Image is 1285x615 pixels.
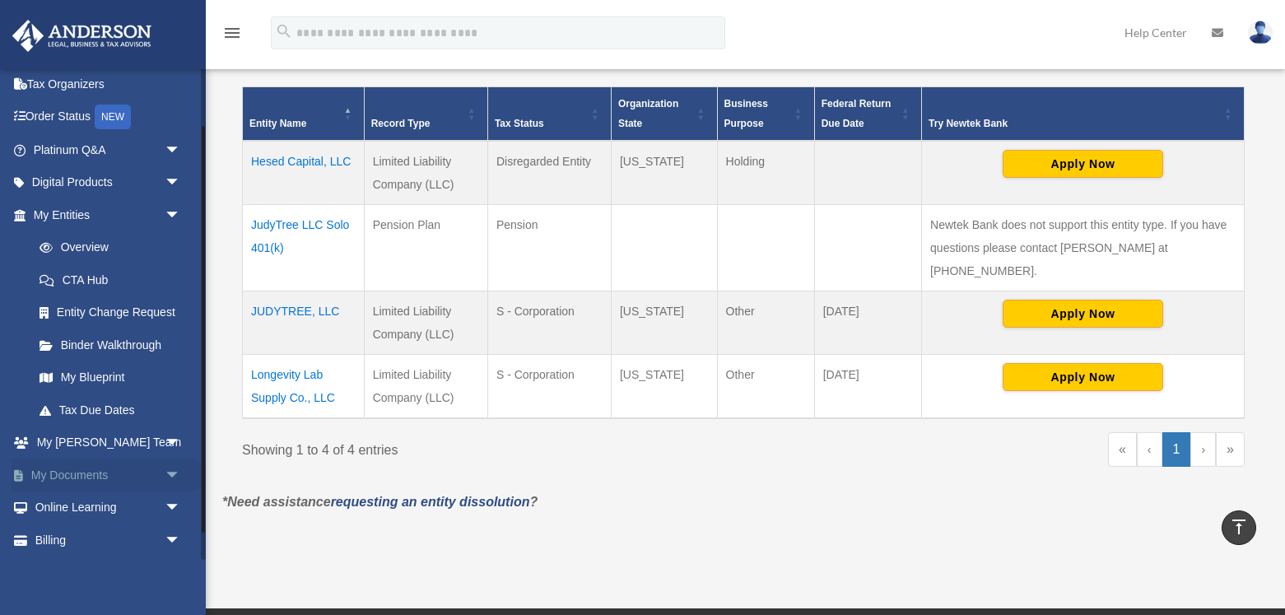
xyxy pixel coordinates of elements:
[487,205,611,291] td: Pension
[12,557,206,589] a: Events Calendar
[495,118,544,129] span: Tax Status
[12,524,206,557] a: Billingarrow_drop_down
[165,492,198,525] span: arrow_drop_down
[243,291,365,355] td: JUDYTREE, LLC
[717,355,814,419] td: Other
[12,492,206,524] a: Online Learningarrow_drop_down
[165,166,198,200] span: arrow_drop_down
[12,198,198,231] a: My Entitiesarrow_drop_down
[1003,300,1163,328] button: Apply Now
[165,426,198,460] span: arrow_drop_down
[1222,510,1256,545] a: vertical_align_top
[23,394,198,426] a: Tax Due Dates
[364,291,487,355] td: Limited Liability Company (LLC)
[611,87,717,142] th: Organization State: Activate to sort
[814,87,921,142] th: Federal Return Due Date: Activate to sort
[222,495,538,509] em: *Need assistance ?
[23,263,198,296] a: CTA Hub
[12,459,206,492] a: My Documentsarrow_drop_down
[1003,150,1163,178] button: Apply Now
[243,141,365,205] td: Hesed Capital, LLC
[165,524,198,557] span: arrow_drop_down
[922,87,1245,142] th: Try Newtek Bank : Activate to sort
[222,29,242,43] a: menu
[243,87,365,142] th: Entity Name: Activate to invert sorting
[249,118,306,129] span: Entity Name
[487,87,611,142] th: Tax Status: Activate to sort
[487,141,611,205] td: Disregarded Entity
[12,133,206,166] a: Platinum Q&Aarrow_drop_down
[717,141,814,205] td: Holding
[822,98,892,129] span: Federal Return Due Date
[364,355,487,419] td: Limited Liability Company (LLC)
[364,87,487,142] th: Record Type: Activate to sort
[611,291,717,355] td: [US_STATE]
[487,355,611,419] td: S - Corporation
[618,98,678,129] span: Organization State
[611,355,717,419] td: [US_STATE]
[95,105,131,129] div: NEW
[364,205,487,291] td: Pension Plan
[1190,432,1216,467] a: Next
[222,23,242,43] i: menu
[1216,432,1245,467] a: Last
[814,291,921,355] td: [DATE]
[275,22,293,40] i: search
[242,432,731,462] div: Showing 1 to 4 of 4 entries
[165,459,198,492] span: arrow_drop_down
[717,291,814,355] td: Other
[922,205,1245,291] td: Newtek Bank does not support this entity type. If you have questions please contact [PERSON_NAME]...
[12,426,206,459] a: My [PERSON_NAME] Teamarrow_drop_down
[12,68,206,100] a: Tax Organizers
[724,98,768,129] span: Business Purpose
[1003,363,1163,391] button: Apply Now
[243,205,365,291] td: JudyTree LLC Solo 401(k)
[23,361,198,394] a: My Blueprint
[23,328,198,361] a: Binder Walkthrough
[12,166,206,199] a: Digital Productsarrow_drop_down
[611,141,717,205] td: [US_STATE]
[1162,432,1191,467] a: 1
[243,355,365,419] td: Longevity Lab Supply Co., LLC
[487,291,611,355] td: S - Corporation
[165,133,198,167] span: arrow_drop_down
[1229,517,1249,537] i: vertical_align_top
[1248,21,1273,44] img: User Pic
[1137,432,1162,467] a: Previous
[165,198,198,232] span: arrow_drop_down
[371,118,431,129] span: Record Type
[23,231,189,264] a: Overview
[814,355,921,419] td: [DATE]
[1108,432,1137,467] a: First
[7,20,156,52] img: Anderson Advisors Platinum Portal
[364,141,487,205] td: Limited Liability Company (LLC)
[23,296,198,329] a: Entity Change Request
[331,495,530,509] a: requesting an entity dissolution
[929,114,1219,133] div: Try Newtek Bank
[12,100,206,134] a: Order StatusNEW
[717,87,814,142] th: Business Purpose: Activate to sort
